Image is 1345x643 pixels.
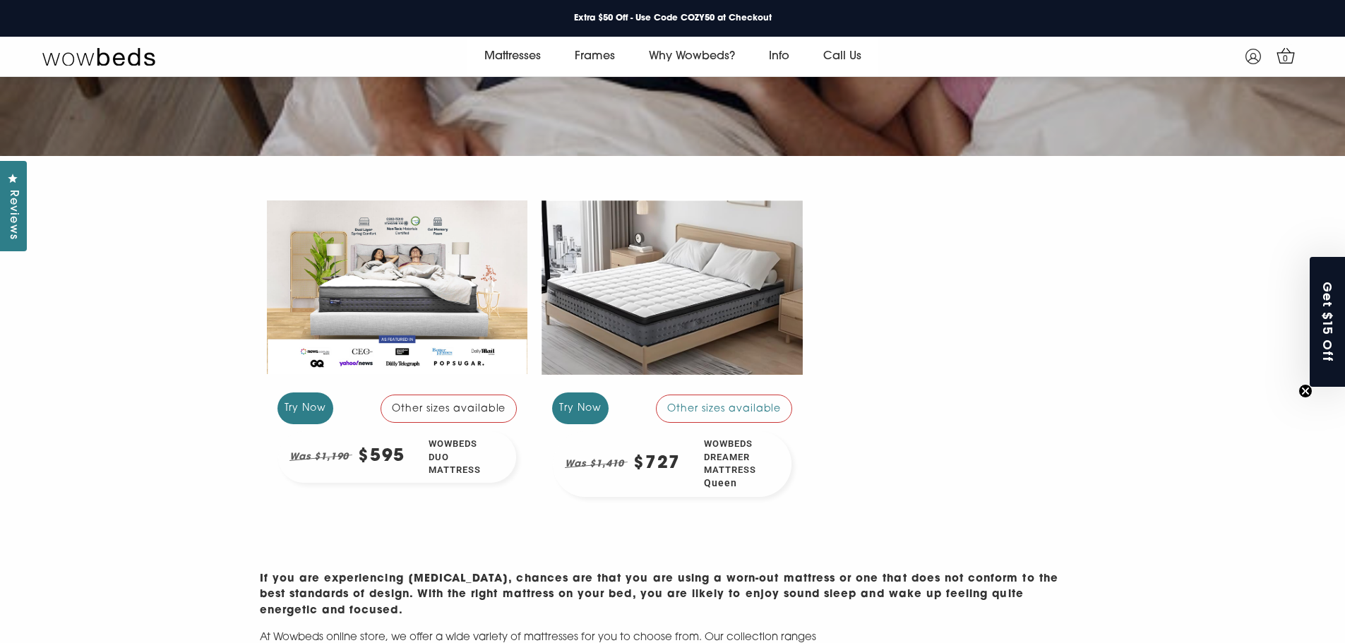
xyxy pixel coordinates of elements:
[693,431,792,496] div: Wowbeds Dreamer Mattress
[563,9,783,28] a: Extra $50 Off - Use Code COZY50 at Checkout
[704,476,769,491] span: Queen
[277,392,334,424] div: Try Now
[542,190,803,508] a: Try Now Other sizes available Was $1,410 $727 Wowbeds Dreamer MattressQueen
[289,448,352,466] em: Was $1,190
[467,37,558,76] a: Mattresses
[806,37,878,76] a: Call Us
[267,190,528,494] a: Try Now Other sizes available Was $1,190 $595 Wowbeds Duo Mattress
[260,574,1058,616] strong: If you are experiencing [MEDICAL_DATA], chances are that you are using a worn-out mattress or one...
[1279,52,1293,66] span: 0
[752,37,806,76] a: Info
[632,37,752,76] a: Why Wowbeds?
[381,395,518,423] div: Other sizes available
[633,455,681,473] div: $727
[42,47,155,66] img: Wow Beds Logo
[1320,281,1337,362] span: Get $15 Off
[656,395,793,423] div: Other sizes available
[1298,384,1313,398] button: Close teaser
[1310,257,1345,387] div: Get $15 OffClose teaser
[558,37,632,76] a: Frames
[358,448,405,466] div: $595
[1273,43,1298,68] a: 0
[417,431,517,483] div: Wowbeds Duo Mattress
[552,392,609,424] div: Try Now
[565,455,628,473] em: Was $1,410
[4,190,22,240] span: Reviews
